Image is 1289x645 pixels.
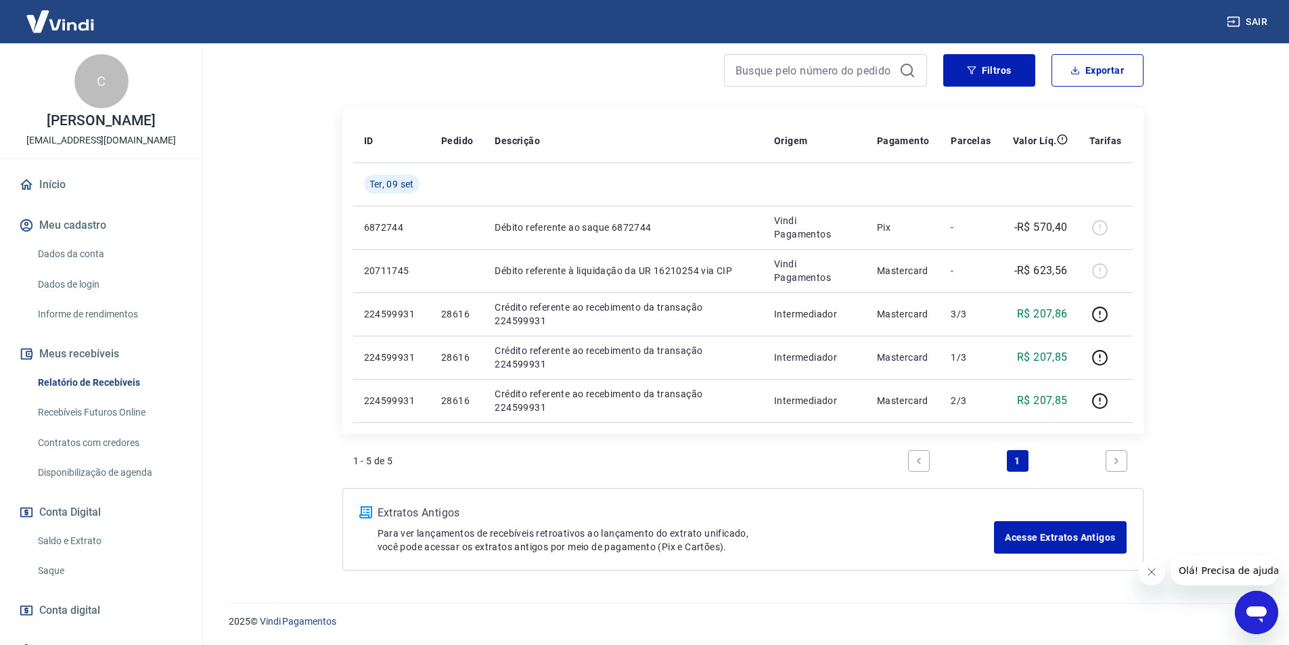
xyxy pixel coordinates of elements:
p: [EMAIL_ADDRESS][DOMAIN_NAME] [26,133,176,148]
p: -R$ 623,56 [1014,263,1068,279]
p: Crédito referente ao recebimento da transação 224599931 [495,301,752,328]
p: R$ 207,85 [1017,349,1068,365]
span: Olá! Precisa de ajuda? [8,9,114,20]
iframe: Fechar mensagem [1138,558,1165,585]
p: Para ver lançamentos de recebíveis retroativos ao lançamento do extrato unificado, você pode aces... [378,527,995,554]
p: Extratos Antigos [378,505,995,521]
a: Dados da conta [32,240,186,268]
img: ícone [359,506,372,518]
a: Relatório de Recebíveis [32,369,186,397]
a: Saldo e Extrato [32,527,186,555]
p: Vindi Pagamentos [774,257,855,284]
p: 28616 [441,351,473,364]
a: Previous page [908,450,930,472]
p: ID [364,134,374,148]
ul: Pagination [903,445,1133,477]
input: Busque pelo número do pedido [736,60,894,81]
p: - [951,221,991,234]
p: Intermediador [774,351,855,364]
p: Débito referente à liquidação da UR 16210254 via CIP [495,264,752,277]
a: Disponibilização de agenda [32,459,186,487]
iframe: Botão para abrir a janela de mensagens [1235,591,1278,634]
button: Conta Digital [16,497,186,527]
p: Mastercard [877,264,930,277]
p: [PERSON_NAME] [47,114,155,128]
p: - [951,264,991,277]
p: -R$ 570,40 [1014,219,1068,236]
a: Acesse Extratos Antigos [994,521,1126,554]
p: Débito referente ao saque 6872744 [495,221,752,234]
a: Informe de rendimentos [32,301,186,328]
p: Crédito referente ao recebimento da transação 224599931 [495,344,752,371]
a: Contratos com credores [32,429,186,457]
div: C [74,54,129,108]
p: 28616 [441,307,473,321]
p: 2025 © [229,615,1257,629]
p: R$ 207,86 [1017,306,1068,322]
a: Next page [1106,450,1127,472]
p: Descrição [495,134,540,148]
p: Pix [877,221,930,234]
a: Conta digital [16,596,186,625]
p: Pedido [441,134,473,148]
p: Crédito referente ao recebimento da transação 224599931 [495,387,752,414]
p: Tarifas [1089,134,1122,148]
p: Intermediador [774,307,855,321]
a: Recebíveis Futuros Online [32,399,186,426]
span: Conta digital [39,601,100,620]
p: Origem [774,134,807,148]
p: 3/3 [951,307,991,321]
p: 20711745 [364,264,420,277]
button: Meu cadastro [16,210,186,240]
p: 224599931 [364,394,420,407]
p: 2/3 [951,394,991,407]
p: Mastercard [877,351,930,364]
a: Page 1 is your current page [1007,450,1028,472]
p: Parcelas [951,134,991,148]
button: Meus recebíveis [16,339,186,369]
a: Saque [32,557,186,585]
button: Filtros [943,54,1035,87]
img: Vindi [16,1,104,42]
button: Sair [1224,9,1273,35]
a: Início [16,170,186,200]
p: 28616 [441,394,473,407]
p: 224599931 [364,351,420,364]
p: 1/3 [951,351,991,364]
span: Ter, 09 set [369,177,414,191]
p: Intermediador [774,394,855,407]
p: 1 - 5 de 5 [353,454,393,468]
iframe: Mensagem da empresa [1171,556,1278,585]
a: Dados de login [32,271,186,298]
p: Mastercard [877,307,930,321]
p: 6872744 [364,221,420,234]
button: Exportar [1051,54,1144,87]
p: Pagamento [877,134,930,148]
p: Vindi Pagamentos [774,214,855,241]
a: Vindi Pagamentos [260,616,336,627]
p: Valor Líq. [1013,134,1057,148]
p: 224599931 [364,307,420,321]
p: Mastercard [877,394,930,407]
p: R$ 207,85 [1017,393,1068,409]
